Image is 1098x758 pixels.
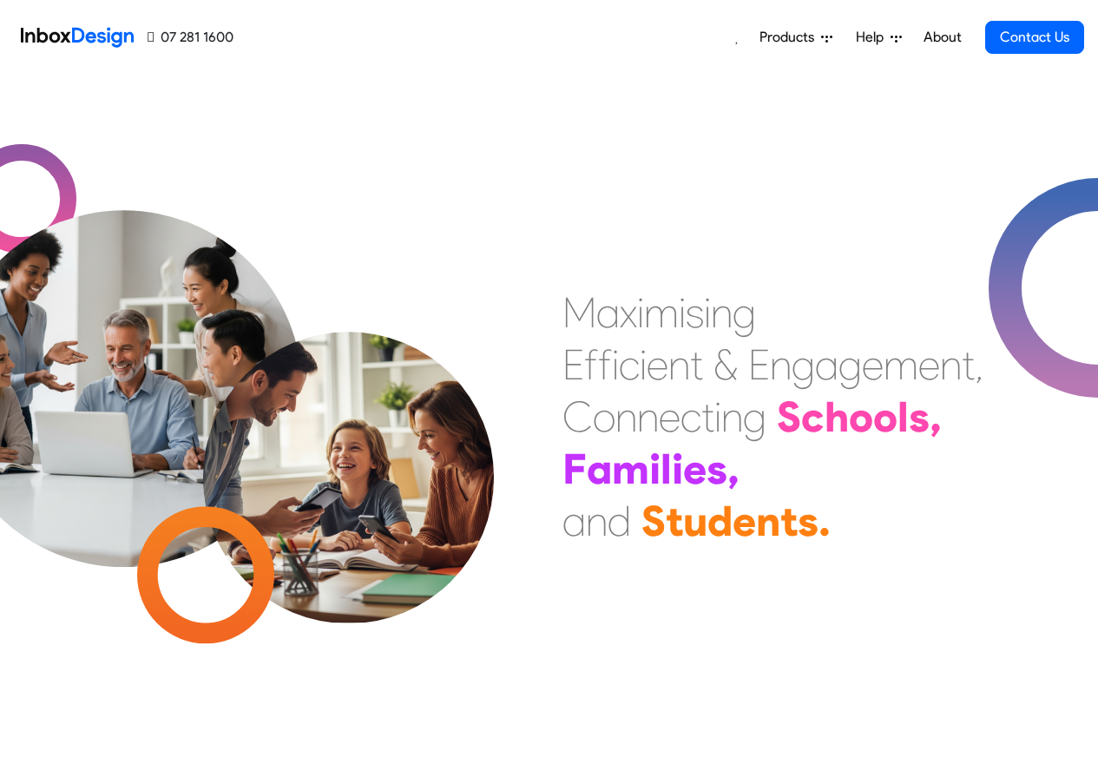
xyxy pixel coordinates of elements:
div: i [640,339,647,391]
div: s [707,443,727,495]
div: i [704,287,711,339]
div: i [714,391,721,443]
div: t [962,339,975,391]
div: n [711,287,733,339]
div: a [815,339,838,391]
div: d [707,495,733,547]
div: a [587,443,612,495]
div: o [593,391,615,443]
div: E [562,339,584,391]
div: t [666,495,683,547]
div: c [619,339,640,391]
div: n [615,391,637,443]
div: m [612,443,649,495]
a: Help [849,20,909,55]
a: Products [753,20,839,55]
div: i [649,443,661,495]
div: n [940,339,962,391]
div: e [918,339,940,391]
div: e [659,391,680,443]
div: C [562,391,593,443]
div: s [798,495,819,547]
div: , [975,339,983,391]
div: n [721,391,743,443]
div: g [838,339,862,391]
div: n [586,495,608,547]
div: c [680,391,701,443]
div: , [727,443,740,495]
div: f [598,339,612,391]
div: d [608,495,631,547]
div: & [713,339,738,391]
div: Maximising Efficient & Engagement, Connecting Schools, Families, and Students. [562,287,983,547]
div: S [777,391,801,443]
div: i [612,339,619,391]
div: F [562,443,587,495]
div: e [862,339,884,391]
div: s [909,391,930,443]
div: s [686,287,704,339]
div: g [792,339,815,391]
div: a [562,495,586,547]
div: n [637,391,659,443]
div: h [825,391,849,443]
span: Products [759,27,821,48]
div: e [647,339,668,391]
div: i [637,287,644,339]
div: g [733,287,756,339]
div: M [562,287,596,339]
div: , [930,391,942,443]
div: l [897,391,909,443]
div: a [596,287,620,339]
div: o [849,391,873,443]
div: m [644,287,679,339]
div: t [690,339,703,391]
div: e [683,443,707,495]
div: n [668,339,690,391]
span: Help [856,27,891,48]
div: u [683,495,707,547]
div: e [733,495,756,547]
div: t [780,495,798,547]
div: n [770,339,792,391]
div: o [873,391,897,443]
div: c [801,391,825,443]
img: parents_with_child.png [167,260,530,623]
div: l [661,443,672,495]
a: Contact Us [985,21,1084,54]
div: i [679,287,686,339]
a: 07 281 1600 [148,27,233,48]
div: m [884,339,918,391]
div: x [620,287,637,339]
div: t [701,391,714,443]
div: f [584,339,598,391]
div: i [672,443,683,495]
div: . [819,495,831,547]
a: About [918,20,966,55]
div: E [748,339,770,391]
div: S [641,495,666,547]
div: g [743,391,766,443]
div: n [756,495,780,547]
